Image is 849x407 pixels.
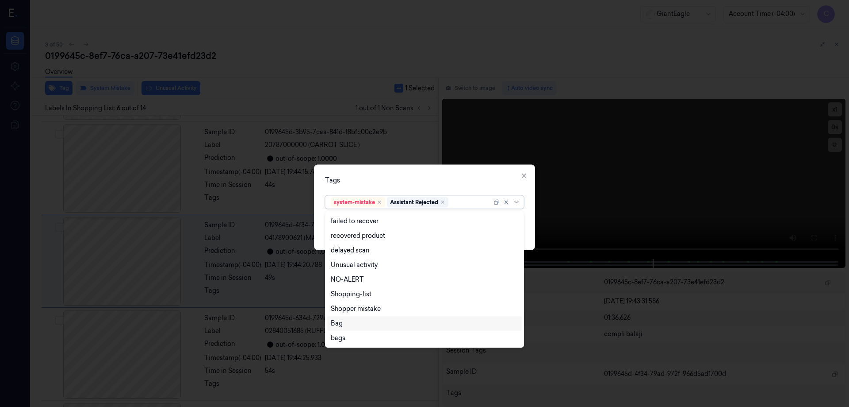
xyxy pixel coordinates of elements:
div: Shopping-list [331,290,371,299]
div: Bag [331,319,343,328]
div: delayed scan [331,246,370,255]
div: Assistant Rejected [390,198,438,206]
div: Unusual activity [331,260,378,270]
div: Shopper mistake [331,304,381,314]
div: bags [331,333,345,343]
div: Remove ,Assistant Rejected [440,199,445,205]
div: recovered product [331,231,385,240]
div: failed to recover [331,217,379,226]
div: Tags [325,175,524,185]
div: system-mistake [334,198,375,206]
div: NO-ALERT [331,275,364,284]
div: Remove ,system-mistake [377,199,382,205]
